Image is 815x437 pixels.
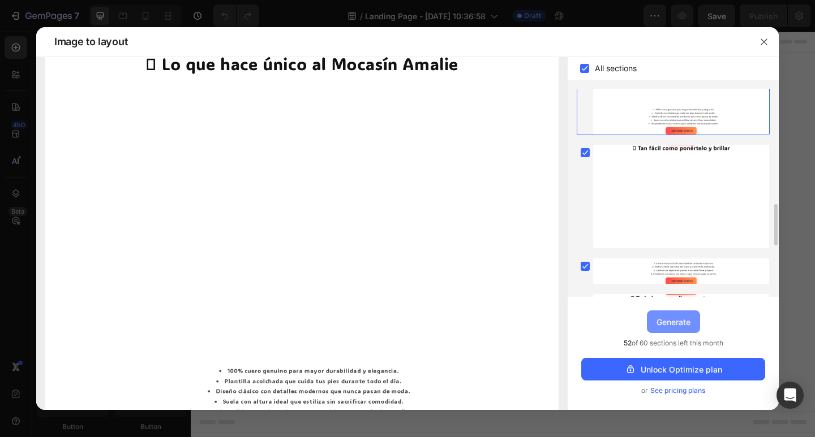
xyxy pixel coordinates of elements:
button: Unlock Optimize plan [581,358,765,380]
span: All sections [595,62,637,75]
button: Generate [647,310,700,333]
span: 52 [624,339,632,347]
div: or [581,385,765,396]
span: of 60 sections left this month [624,338,723,349]
div: Start with Generating from URL or image [264,309,416,318]
div: Unlock Optimize plan [625,364,722,375]
div: Open Intercom Messenger [777,382,804,409]
span: Image to layout [54,35,127,49]
div: Generate [657,316,690,328]
button: Add elements [342,246,422,269]
button: Add sections [258,246,335,269]
span: See pricing plans [650,385,705,396]
div: Start with Sections from sidebar [271,223,408,237]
